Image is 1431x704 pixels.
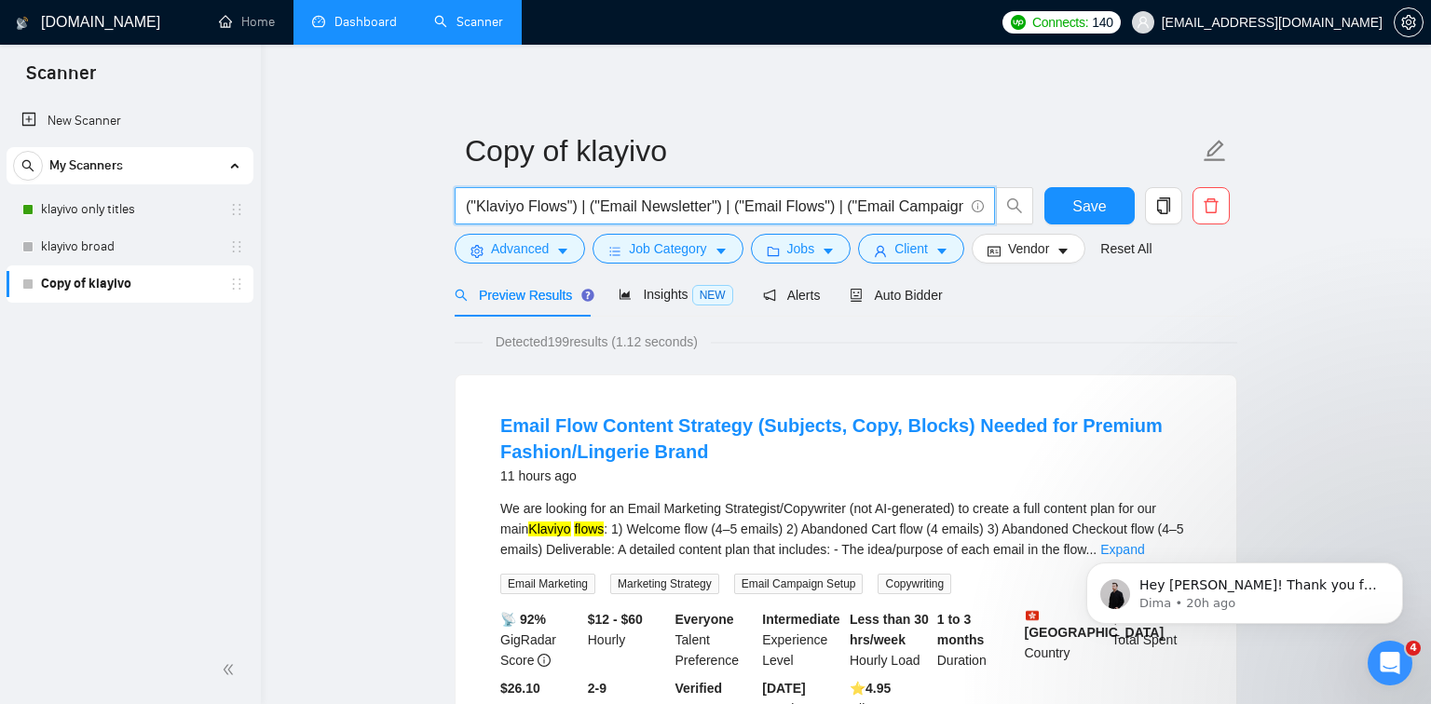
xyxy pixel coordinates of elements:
span: Scanner [11,60,111,99]
div: Tooltip anchor [579,287,596,304]
a: klayivo only titles [41,191,218,228]
span: area-chart [619,288,632,301]
b: Less than 30 hrs/week [850,612,929,647]
span: double-left [222,660,240,679]
div: Hourly Load [846,609,934,670]
div: Experience Level [758,609,846,670]
iframe: Intercom live chat [1368,641,1412,685]
b: [GEOGRAPHIC_DATA] [1025,609,1165,640]
input: Search Freelance Jobs... [466,195,963,218]
span: Client [894,238,928,259]
b: Intermediate [762,612,839,627]
mark: Klaviyo [528,521,570,536]
a: Email Flow Content Strategy (Subjects, Copy, Blocks) Needed for Premium Fashion/Lingerie Brand [500,415,1163,462]
span: Job Category [629,238,706,259]
a: Reset All [1100,238,1152,259]
div: Hourly [584,609,672,670]
span: edit [1203,139,1227,163]
span: Preview Results [455,288,589,303]
span: Jobs [787,238,815,259]
a: homeHome [219,14,275,30]
mark: flows [574,521,604,536]
span: caret-down [822,244,835,258]
span: Advanced [491,238,549,259]
span: search [455,289,468,302]
span: 140 [1092,12,1112,33]
div: Talent Preference [672,609,759,670]
button: Save [1044,187,1135,224]
b: $26.10 [500,681,540,696]
img: 🇭🇰 [1026,609,1039,622]
span: Connects: [1032,12,1088,33]
span: My Scanners [49,147,123,184]
span: caret-down [556,244,569,258]
button: settingAdvancedcaret-down [455,234,585,264]
button: search [13,151,43,181]
span: Marketing Strategy [610,574,719,594]
span: notification [763,289,776,302]
img: logo [16,8,29,38]
span: NEW [692,285,733,305]
span: robot [850,289,863,302]
span: search [14,159,42,172]
div: GigRadar Score [497,609,584,670]
span: info-circle [538,654,551,667]
b: 2-9 [588,681,606,696]
p: Message from Dima, sent 20h ago [81,72,321,88]
span: holder [229,202,244,217]
b: Everyone [675,612,734,627]
button: idcardVendorcaret-down [972,234,1085,264]
b: $12 - $60 [588,612,643,627]
span: Hey [PERSON_NAME]! Thank you for reaching out! ​ "why gigradar is charging me another $2k - so I ... [81,54,319,532]
span: caret-down [715,244,728,258]
iframe: Intercom notifications message [1058,523,1431,654]
b: ⭐️ 4.95 [850,681,891,696]
b: 1 to 3 months [937,612,985,647]
a: searchScanner [434,14,503,30]
b: 📡 92% [500,612,546,627]
li: New Scanner [7,102,253,140]
span: folder [767,244,780,258]
button: folderJobscaret-down [751,234,852,264]
span: Email Marketing [500,574,595,594]
span: Detected 199 results (1.12 seconds) [483,332,711,352]
div: Duration [934,609,1021,670]
span: copy [1146,197,1181,214]
button: userClientcaret-down [858,234,964,264]
a: dashboardDashboard [312,14,397,30]
button: setting [1394,7,1424,37]
span: Copywriting [878,574,951,594]
span: Insights [619,287,732,302]
span: setting [1395,15,1423,30]
span: Auto Bidder [850,288,942,303]
span: holder [229,239,244,254]
span: search [997,197,1032,214]
b: [DATE] [762,681,805,696]
span: Email Campaign Setup [734,574,864,594]
div: 11 hours ago [500,465,1192,487]
button: delete [1192,187,1230,224]
div: Country [1021,609,1109,670]
span: bars [608,244,621,258]
span: Save [1072,195,1106,218]
img: upwork-logo.png [1011,15,1026,30]
span: caret-down [935,244,948,258]
span: idcard [988,244,1001,258]
button: barsJob Categorycaret-down [593,234,743,264]
span: info-circle [972,200,984,212]
b: Verified [675,681,723,696]
span: user [874,244,887,258]
span: user [1137,16,1150,29]
span: setting [470,244,484,258]
div: We are looking for an Email Marketing Strategist/Copywriter (not AI-generated) to create a full c... [500,498,1192,560]
span: holder [229,277,244,291]
span: caret-down [1056,244,1070,258]
button: copy [1145,187,1182,224]
span: Vendor [1008,238,1049,259]
span: 4 [1406,641,1421,656]
input: Scanner name... [465,128,1199,174]
span: delete [1193,197,1229,214]
span: Alerts [763,288,821,303]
